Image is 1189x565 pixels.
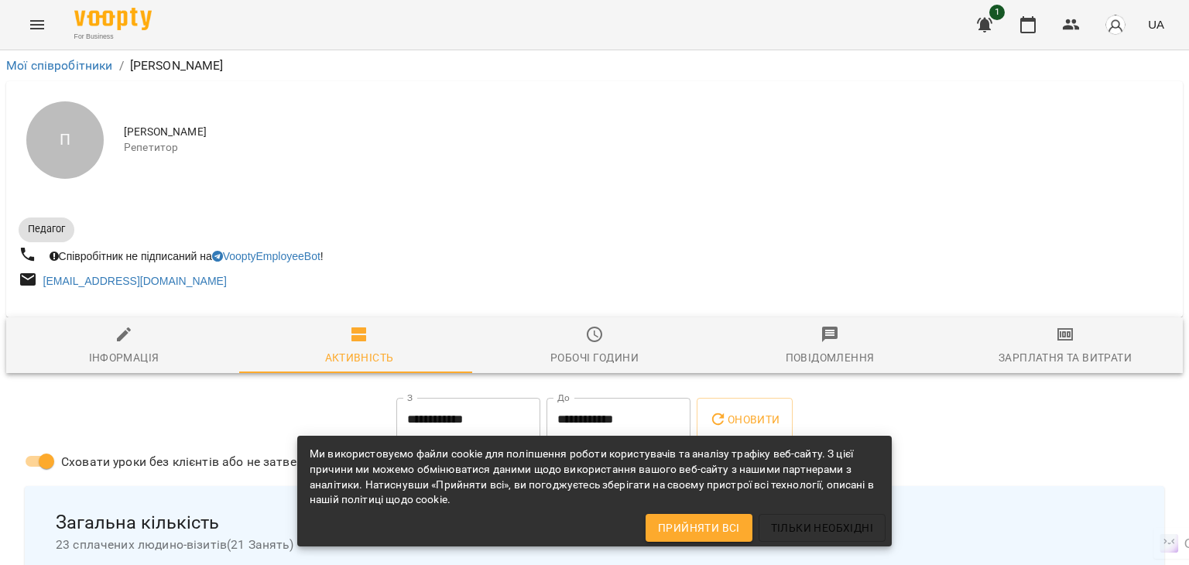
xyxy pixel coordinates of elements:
span: [PERSON_NAME] [124,125,1170,140]
div: Співробітник не підписаний на ! [46,245,327,267]
button: Прийняти всі [646,514,752,542]
button: Menu [19,6,56,43]
nav: breadcrumb [6,56,1183,75]
span: Педагог [19,222,74,236]
button: Оновити [697,398,792,441]
button: UA [1142,10,1170,39]
div: Робочі години [550,348,639,367]
a: Мої співробітники [6,58,113,73]
div: П [26,101,104,179]
a: VooptyEmployeeBot [212,250,320,262]
p: [PERSON_NAME] [130,56,224,75]
span: 23 сплачених людино-візитів ( 21 Занять ) [56,536,1133,554]
li: / [119,56,124,75]
div: Зарплатня та Витрати [999,348,1132,367]
span: For Business [74,32,152,42]
img: Voopty Logo [74,8,152,30]
span: Репетитор [124,140,1170,156]
div: Ми використовуємо файли cookie для поліпшення роботи користувачів та аналізу трафіку веб-сайту. З... [310,440,879,514]
span: Оновити [709,410,780,429]
a: [EMAIL_ADDRESS][DOMAIN_NAME] [43,275,227,287]
span: 1 [989,5,1005,20]
span: Сховати уроки без клієнтів або не затверджені [61,453,337,471]
span: Загальна кількість [56,511,1133,535]
span: Тільки необхідні [771,519,873,537]
span: Прийняти всі [658,519,740,537]
div: Активність [325,348,394,367]
span: UA [1148,16,1164,33]
img: avatar_s.png [1105,14,1126,36]
div: Інформація [89,348,159,367]
button: Тільки необхідні [759,514,886,542]
div: Повідомлення [786,348,875,367]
